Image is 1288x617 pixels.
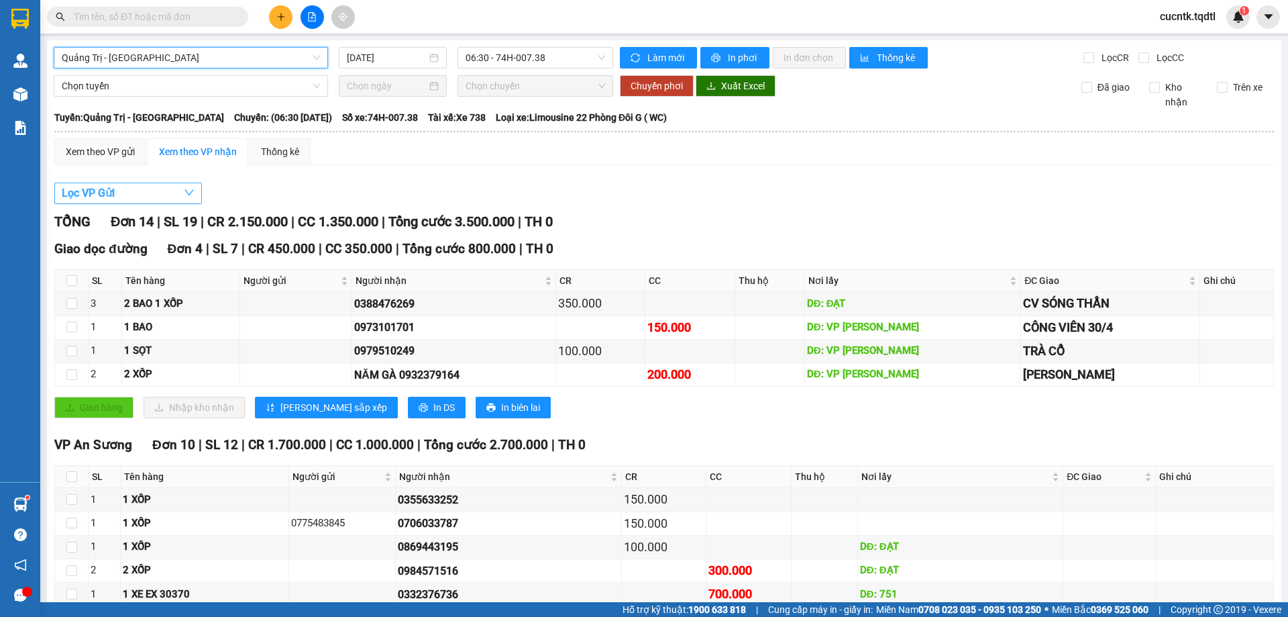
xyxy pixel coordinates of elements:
[13,121,28,135] img: solution-icon
[174,62,233,109] span: DẦU GIÂY
[706,466,792,488] th: CC
[624,538,704,557] div: 100.000
[347,79,427,93] input: Chọn ngày
[631,53,642,64] span: sync
[1023,342,1197,361] div: TRÀ CỔ
[174,70,193,84] span: DĐ:
[184,187,195,198] span: down
[248,437,326,453] span: CR 1.700.000
[11,44,164,91] span: VP [PERSON_NAME]
[241,241,245,256] span: |
[399,469,607,484] span: Người nhận
[1044,607,1049,612] span: ⚪️
[124,296,237,312] div: 2 BAO 1 XỐP
[526,241,553,256] span: TH 0
[398,563,619,579] div: 0984571516
[620,47,697,68] button: syncLàm mới
[1156,466,1274,488] th: Ghi chú
[877,50,917,65] span: Thống kê
[122,270,240,292] th: Tên hàng
[860,563,1061,579] div: DĐ: ĐẠT
[558,294,643,313] div: 350.000
[91,539,118,555] div: 1
[1023,318,1197,337] div: CÔNG VIÊN 30/4
[62,185,115,201] span: Lọc VP Gửi
[91,320,119,336] div: 1
[91,587,118,603] div: 1
[696,75,775,97] button: downloadXuất Excel
[807,296,1019,312] div: DĐ: ĐẠT
[876,602,1041,617] span: Miền Nam
[269,5,292,29] button: plus
[518,213,521,230] span: |
[354,319,553,336] div: 0973101701
[419,403,428,414] span: printer
[91,492,118,508] div: 1
[54,241,148,256] span: Giao dọc đường
[849,47,928,68] button: bar-chartThống kê
[708,561,789,580] div: 300.000
[756,602,758,617] span: |
[325,241,392,256] span: CC 350.000
[620,75,694,97] button: Chuyển phơi
[728,50,759,65] span: In phơi
[807,343,1019,359] div: DĐ: VP [PERSON_NAME]
[525,213,553,230] span: TH 0
[14,589,27,602] span: message
[476,397,551,418] button: printerIn biên lai
[54,437,132,453] span: VP An Sương
[558,437,586,453] span: TH 0
[486,403,496,414] span: printer
[496,110,667,125] span: Loại xe: Limousine 22 Phòng Đôi G ( WC)
[54,213,91,230] span: TỔNG
[174,44,268,62] div: 0909616526
[624,490,704,509] div: 150.000
[13,54,28,68] img: warehouse-icon
[123,516,287,532] div: 1 XỐP
[519,241,523,256] span: |
[792,466,858,488] th: Thu hộ
[1214,605,1223,614] span: copyright
[1263,11,1275,23] span: caret-down
[1159,602,1161,617] span: |
[174,13,206,27] span: Nhận:
[466,76,605,96] span: Chọn chuyến
[1092,80,1135,95] span: Đã giao
[354,295,553,312] div: 0388476269
[336,437,414,453] span: CC 1.000.000
[291,213,294,230] span: |
[89,270,122,292] th: SL
[124,367,237,383] div: 2 XỐP
[159,144,237,159] div: Xem theo VP nhận
[398,491,619,508] div: 0355633252
[213,241,238,256] span: SL 7
[700,47,769,68] button: printerIn phơi
[382,213,385,230] span: |
[174,11,268,44] div: VP An Sương
[433,400,455,415] span: In DS
[11,9,29,29] img: logo-vxr
[292,469,382,484] span: Người gửi
[319,241,322,256] span: |
[266,403,275,414] span: sort-ascending
[860,53,871,64] span: bar-chart
[1149,8,1226,25] span: cucntk.tqdtl
[1232,11,1244,23] img: icon-new-feature
[291,516,393,532] div: 0775483845
[623,602,746,617] span: Hỗ trợ kỹ thuật:
[428,110,486,125] span: Tài xế: Xe 738
[13,87,28,101] img: warehouse-icon
[1096,50,1131,65] span: Lọc CR
[558,342,643,361] div: 100.000
[647,318,733,337] div: 150.000
[91,367,119,383] div: 2
[338,12,347,21] span: aim
[91,296,119,312] div: 3
[1228,80,1268,95] span: Trên xe
[144,397,245,418] button: downloadNhập kho nhận
[706,81,716,92] span: download
[408,397,466,418] button: printerIn DS
[647,50,686,65] span: Làm mới
[234,110,332,125] span: Chuyến: (06:30 [DATE])
[56,12,65,21] span: search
